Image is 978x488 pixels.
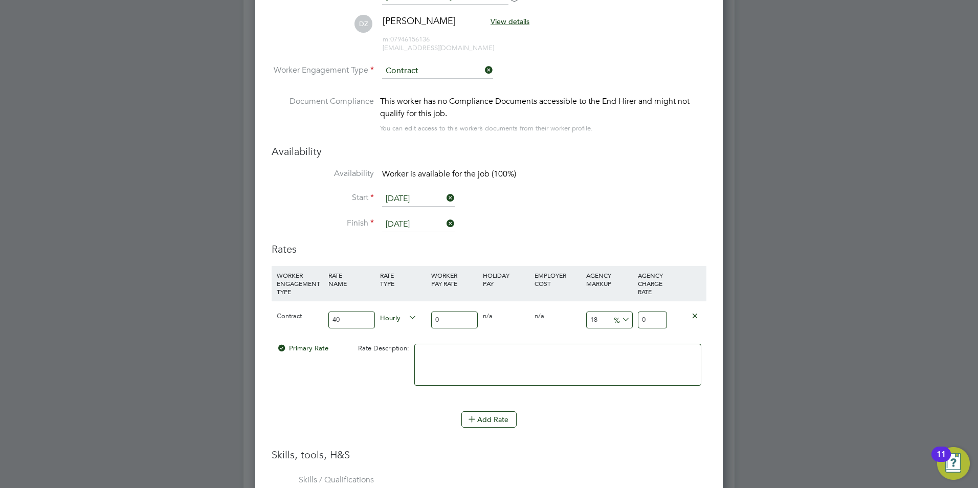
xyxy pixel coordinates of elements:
div: WORKER PAY RATE [429,266,480,293]
h3: Availability [272,145,706,158]
button: Open Resource Center, 11 new notifications [937,447,970,480]
div: WORKER ENGAGEMENT TYPE [274,266,326,301]
div: EMPLOYER COST [532,266,584,293]
label: Document Compliance [272,95,374,132]
span: Primary Rate [277,344,328,352]
span: [PERSON_NAME] [383,15,456,27]
div: RATE NAME [326,266,377,293]
div: AGENCY MARKUP [584,266,635,293]
span: Rate Description: [358,344,409,352]
h3: Rates [272,242,706,256]
div: This worker has no Compliance Documents accessible to the End Hirer and might not qualify for thi... [380,95,706,120]
div: You can edit access to this worker’s documents from their worker profile. [380,122,593,135]
label: Worker Engagement Type [272,65,374,76]
label: Start [272,192,374,203]
input: Select one [382,63,493,79]
span: m: [383,35,390,43]
button: Add Rate [461,411,517,428]
h3: Skills, tools, H&S [272,448,706,461]
label: Skills / Qualifications [272,475,374,485]
span: DZ [354,15,372,33]
span: Contract [277,312,302,320]
span: View details [491,17,529,26]
label: Availability [272,168,374,179]
div: HOLIDAY PAY [480,266,532,293]
span: n/a [535,312,544,320]
div: AGENCY CHARGE RATE [635,266,670,301]
span: % [610,314,631,325]
div: RATE TYPE [377,266,429,293]
label: Finish [272,218,374,229]
input: Select one [382,217,455,232]
span: 07946156136 [383,35,430,43]
span: Hourly [380,312,417,323]
span: [EMAIL_ADDRESS][DOMAIN_NAME] [383,43,494,52]
div: 11 [937,454,946,468]
span: n/a [483,312,493,320]
span: Worker is available for the job (100%) [382,169,516,179]
input: Select one [382,191,455,207]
